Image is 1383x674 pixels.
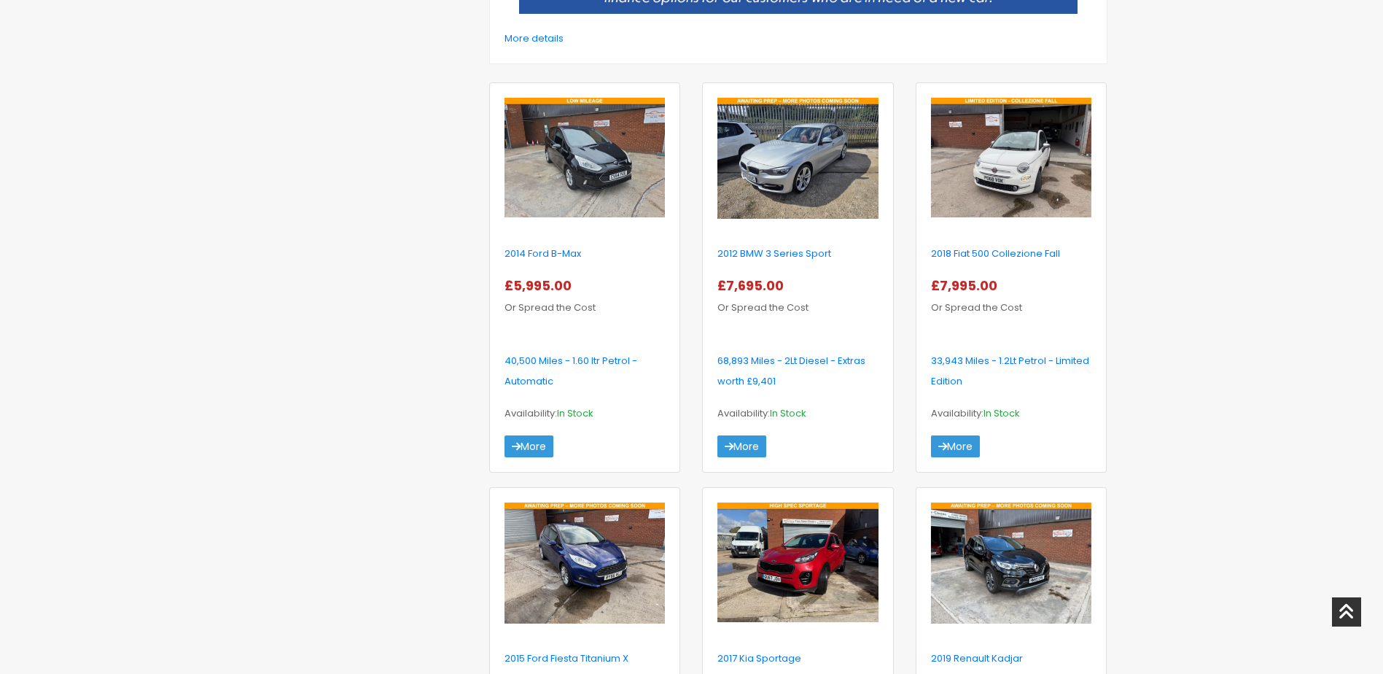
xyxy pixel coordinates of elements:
a: 2012 BMW 3 Series Sport [717,247,831,260]
p: Or Spread the Cost [717,276,878,318]
a: 2018 Fiat 500 Collezione Fall [931,247,1060,260]
img: 2017-kia-sportage [717,503,878,622]
a: £5,995.00 [504,280,577,294]
a: 2015 Ford Fiesta Titanium X [504,651,628,665]
p: Or Spread the Cost [504,276,665,318]
img: 2015-ford-fiesta-titanium-x [504,503,665,623]
span: In Stock [557,406,593,420]
a: More [931,435,980,457]
a: More [504,435,553,457]
a: £7,695.00 [717,280,790,294]
a: More details [504,31,564,45]
p: 68,893 Miles - 2Lt Diesel - Extras worth £9,401 [717,351,878,392]
img: 2018-fiat-500-collezione-fall [931,98,1091,217]
span: £7,695.00 [717,276,790,295]
p: Availability: [717,403,878,424]
p: 33,943 Miles - 1.2Lt Petrol - Limited Edition [931,351,1091,392]
span: In Stock [983,406,1020,420]
span: In Stock [770,406,806,420]
span: £5,995.00 [504,276,577,295]
img: 2019-renault-kadjar [931,503,1091,623]
a: More [717,435,766,457]
p: Availability: [504,403,665,424]
img: 2014-ford-b-max [504,98,665,217]
a: 2017 Kia Sportage [717,651,801,665]
img: 2012-bmw-3-series-sport [717,98,878,218]
span: £7,995.00 [931,276,1003,295]
a: £7,995.00 [931,280,1003,294]
a: 2014 Ford B-Max [504,247,581,260]
p: Availability: [931,403,1091,424]
a: 2019 Renault Kadjar [931,651,1023,665]
p: 40,500 Miles - 1.60 ltr Petrol - Automatic [504,351,665,392]
p: Or Spread the Cost [931,276,1091,318]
